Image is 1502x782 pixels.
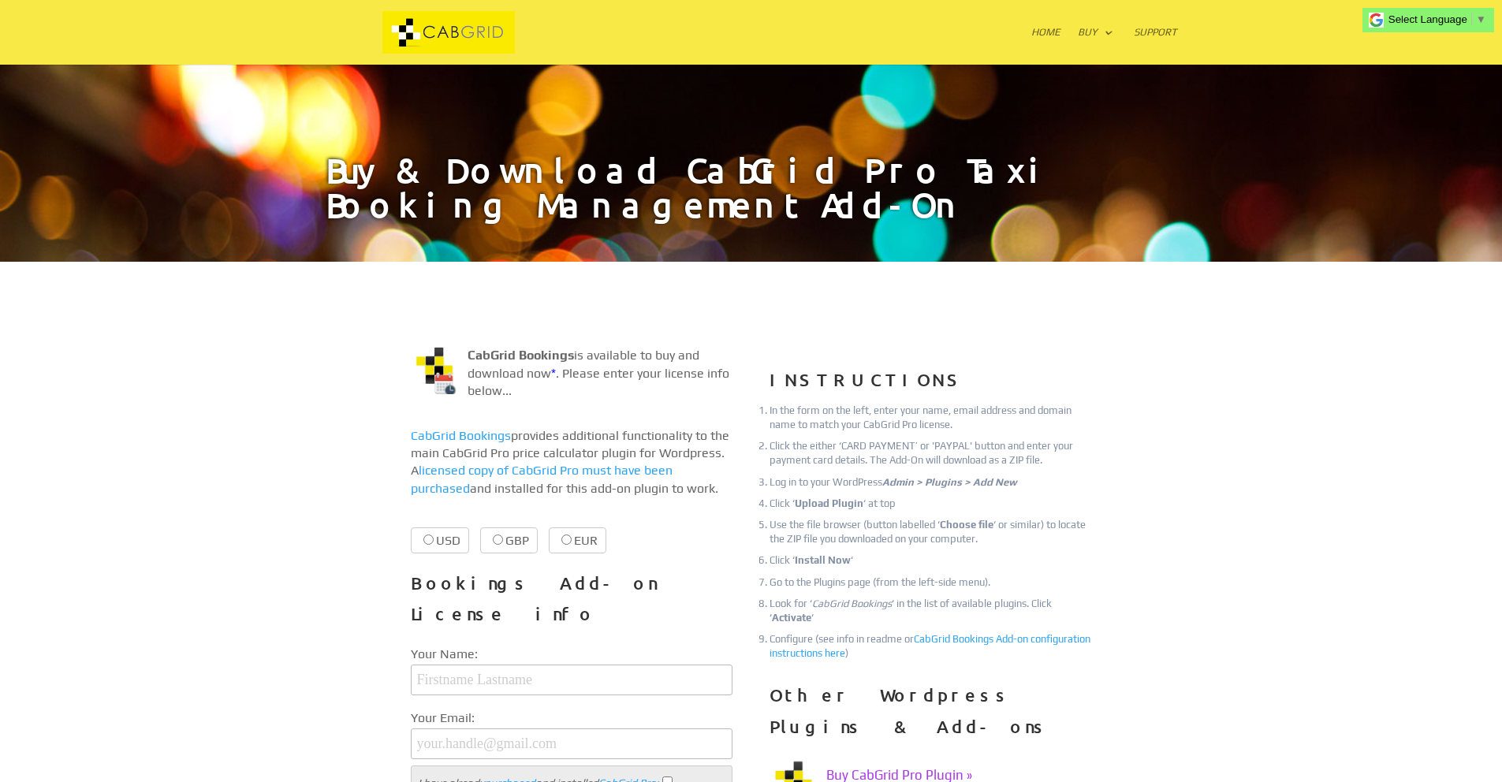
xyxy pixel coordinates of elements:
strong: Upload Plugin [795,497,863,509]
span: Select Language [1388,13,1467,25]
label: Your Name: [411,644,732,665]
img: CabGrid [329,11,569,54]
a: Buy [1078,27,1113,65]
h3: Other Wordpress Plugins & Add-ons [770,680,1091,750]
a: Home [1031,27,1060,65]
input: GBP [493,534,503,545]
a: Select Language​ [1388,13,1486,25]
strong: CabGrid Bookings [468,348,574,363]
h3: Bookings Add-on License info [411,568,732,638]
em: Admin > Plugins > Add New [882,476,1017,488]
h3: INSTRUCTIONS [770,364,1091,404]
li: Log in to your WordPress [770,475,1091,490]
strong: Activate [772,612,811,624]
label: USD [411,527,469,553]
label: EUR [549,527,606,553]
a: licensed copy of CabGrid Pro must have been purchased [411,463,673,495]
li: Click the either ‘CARD PAYMENT’ or 'PAYPAL' button and enter your payment card details. The Add-O... [770,439,1091,467]
input: your.handle@gmail.com [411,728,732,759]
li: Use the file browser (button labelled ‘ ‘ or similar) to locate the ZIP file you downloaded on yo... [770,518,1091,546]
input: USD [423,534,434,545]
li: Click ‘ ‘ [770,553,1091,568]
a: CabGrid Bookings [411,428,511,443]
li: Go to the Plugins page (from the left-side menu). [770,575,1091,590]
p: provides additional functionality to the main CabGrid Pro price calculator plugin for Wordpress. ... [411,427,732,511]
strong: Choose file [940,519,993,531]
input: EUR [561,534,572,545]
a: Support [1134,27,1177,65]
li: Click ‘ ‘ at top [770,497,1091,511]
span: ▼ [1476,13,1486,25]
label: GBP [480,527,538,553]
input: Firstname Lastname [411,665,732,695]
label: Your Email: [411,708,732,728]
strong: Install Now [795,554,851,566]
li: Configure (see info in readme or ) [770,632,1091,661]
li: Look for ‘ ‘ in the list of available plugins. Click ‘ ‘ [770,597,1091,625]
img: Taxi Booking Wordpress Plugin [411,347,458,394]
li: In the form on the left, enter your name, email address and domain name to match your CabGrid Pro... [770,404,1091,432]
a: CabGrid Bookings Add-on configuration instructions here [770,633,1090,659]
h1: Buy & Download CabGrid Pro Taxi Booking Management Add-On [326,153,1177,262]
em: CabGrid Bookings [812,598,892,609]
p: is available to buy and download now . Please enter your license info below... [411,347,732,412]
